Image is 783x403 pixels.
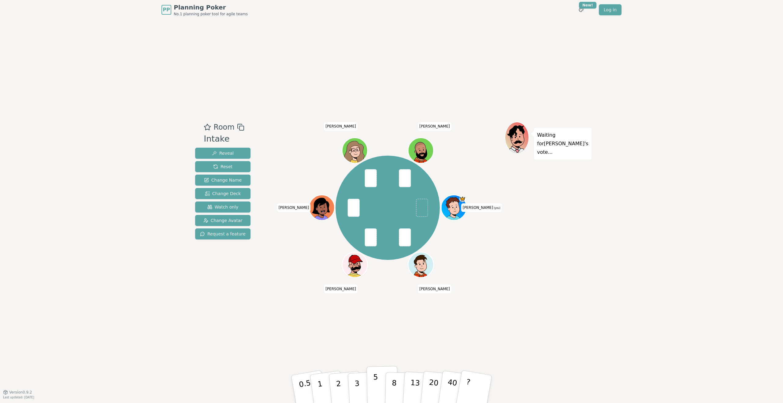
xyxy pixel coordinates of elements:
[163,6,170,13] span: PP
[212,150,234,156] span: Reveal
[195,148,250,159] button: Reveal
[459,196,466,202] span: Alex is the host
[195,215,250,226] button: Change Avatar
[418,285,451,293] span: Click to change your name
[204,122,211,133] button: Add as favourite
[3,396,34,399] span: Last updated: [DATE]
[324,285,358,293] span: Click to change your name
[195,161,250,172] button: Reset
[205,190,241,197] span: Change Deck
[174,3,248,12] span: Planning Poker
[537,131,588,157] p: Waiting for [PERSON_NAME] 's vote...
[174,12,248,17] span: No.1 planning poker tool for agile teams
[9,390,32,395] span: Version 0.9.2
[195,175,250,186] button: Change Name
[195,228,250,239] button: Request a feature
[213,164,232,170] span: Reset
[203,217,243,224] span: Change Avatar
[195,188,250,199] button: Change Deck
[418,122,451,131] span: Click to change your name
[599,4,622,15] a: Log in
[277,203,311,212] span: Click to change your name
[576,4,587,15] button: New!
[213,122,234,133] span: Room
[324,122,358,131] span: Click to change your name
[461,203,502,212] span: Click to change your name
[442,196,466,220] button: Click to change your avatar
[200,231,246,237] span: Request a feature
[3,390,32,395] button: Version0.9.2
[204,177,242,183] span: Change Name
[195,201,250,213] button: Watch only
[207,204,239,210] span: Watch only
[493,207,500,209] span: (you)
[204,133,244,145] div: Intake
[579,2,596,9] div: New!
[161,3,248,17] a: PPPlanning PokerNo.1 planning poker tool for agile teams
